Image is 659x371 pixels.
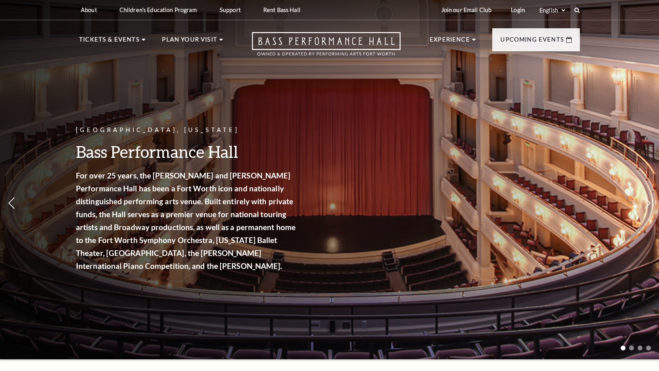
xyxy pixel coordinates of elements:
p: About [81,6,97,13]
p: Upcoming Events [500,35,564,49]
p: [GEOGRAPHIC_DATA], [US_STATE] [76,125,298,135]
select: Select: [538,6,567,14]
p: Children's Education Program [120,6,197,13]
p: Tickets & Events [79,35,140,49]
p: Plan Your Visit [162,35,217,49]
strong: For over 25 years, the [PERSON_NAME] and [PERSON_NAME] Performance Hall has been a Fort Worth ico... [76,171,296,270]
p: Experience [430,35,470,49]
p: Support [220,6,241,13]
p: Rent Bass Hall [263,6,300,13]
h3: Bass Performance Hall [76,141,298,162]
